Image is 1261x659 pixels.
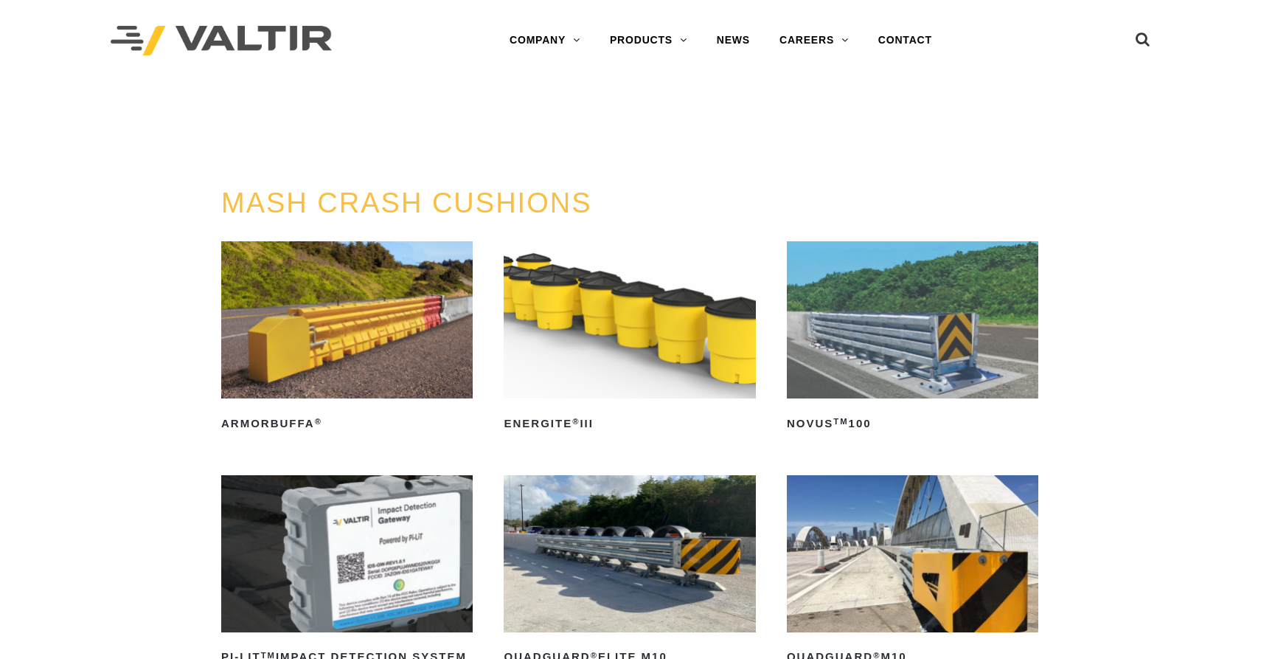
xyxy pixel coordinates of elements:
[221,241,473,435] a: ArmorBuffa®
[572,417,580,426] sup: ®
[111,26,332,56] img: Valtir
[221,187,592,218] a: MASH CRASH CUSHIONS
[702,26,765,55] a: NEWS
[833,417,848,426] sup: TM
[787,241,1038,435] a: NOVUSTM100
[595,26,702,55] a: PRODUCTS
[504,241,755,435] a: ENERGITE®III
[787,412,1038,435] h2: NOVUS 100
[864,26,947,55] a: CONTACT
[221,412,473,435] h2: ArmorBuffa
[495,26,595,55] a: COMPANY
[315,417,322,426] sup: ®
[765,26,864,55] a: CAREERS
[504,412,755,435] h2: ENERGITE III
